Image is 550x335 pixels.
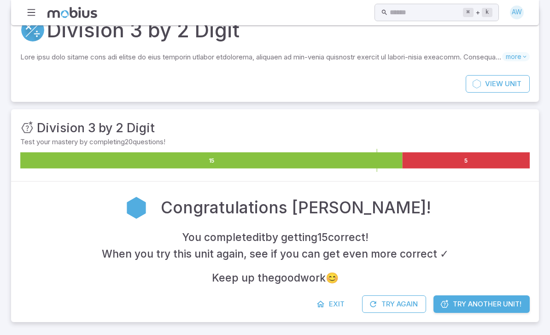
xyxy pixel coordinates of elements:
span: Exit [329,299,345,309]
kbd: ⌘ [463,8,474,17]
h4: Keep up the good work 😊 [212,270,339,286]
h2: Congratulations [PERSON_NAME]! [161,196,431,220]
div: + [463,7,492,18]
h4: You completed it by getting 15 correct ! [182,229,369,246]
a: ViewUnit [466,75,530,93]
p: Test your mastery by completing 20 questions! [20,137,530,147]
a: Exit [311,295,351,313]
a: Try Another Unit! [433,295,530,313]
span: Unit [505,79,521,89]
kbd: k [482,8,492,17]
p: Lore ipsu dolo sitame cons adi elitse do eius temporin utlabor etdolorema, aliquaen ad min-venia ... [20,52,502,62]
span: View [485,79,503,89]
h1: Division 3 by 2 Digit [47,15,240,45]
a: Multiply/Divide [20,18,45,42]
button: Try Again [362,295,426,313]
h4: When you try this unit again, see if you can get even more correct ✓ [102,246,449,262]
h3: Division 3 by 2 Digit [37,118,155,137]
span: Try Another Unit! [453,299,521,309]
div: AW [510,6,524,19]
